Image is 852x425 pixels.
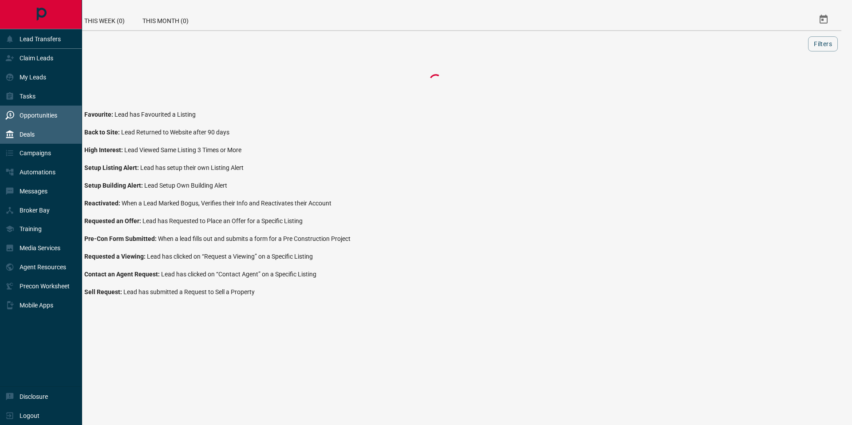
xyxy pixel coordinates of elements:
span: High Interest [84,146,124,153]
span: Requested a Viewing [84,253,147,260]
span: Favourite [84,111,114,118]
button: Filters [808,36,838,51]
span: Setup Building Alert [84,182,144,189]
button: Select Date Range [813,9,834,30]
span: Lead has Requested to Place an Offer for a Specific Listing [142,217,303,224]
span: Lead has clicked on “Contact Agent” on a Specific Listing [161,271,316,278]
div: Loading [391,72,480,90]
div: This Month (0) [134,9,197,30]
span: Lead has Favourited a Listing [114,111,196,118]
div: This Week (0) [75,9,134,30]
span: Sell Request [84,288,123,295]
span: Lead has submitted a Request to Sell a Property [123,288,255,295]
span: Lead Returned to Website after 90 days [121,129,229,136]
span: Reactivated [84,200,122,207]
span: When a lead fills out and submits a form for a Pre Construction Project [158,235,351,242]
span: When a Lead Marked Bogus, Verifies their Info and Reactivates their Account [122,200,331,207]
span: Contact an Agent Request [84,271,161,278]
span: Setup Listing Alert [84,164,140,171]
span: Requested an Offer [84,217,142,224]
span: Pre-Con Form Submitted [84,235,158,242]
span: Back to Site [84,129,121,136]
span: Lead Setup Own Building Alert [144,182,227,189]
span: Lead Viewed Same Listing 3 Times or More [124,146,241,153]
span: Lead has setup their own Listing Alert [140,164,244,171]
span: Lead has clicked on “Request a Viewing” on a Specific Listing [147,253,313,260]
